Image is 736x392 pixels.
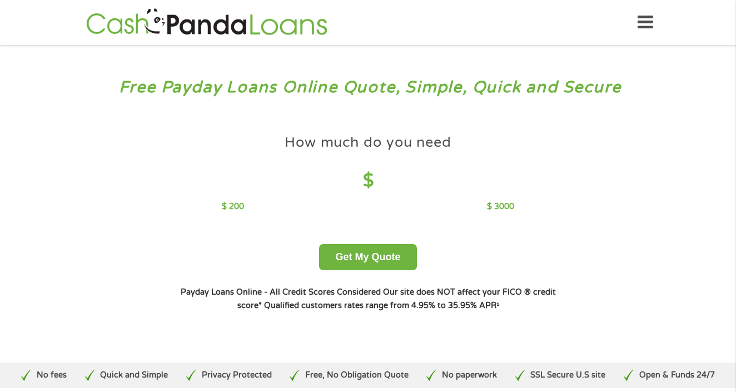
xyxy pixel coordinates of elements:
h4: How much do you need [285,133,451,152]
p: Free, No Obligation Quote [305,369,409,381]
p: No paperwork [442,369,497,381]
strong: Payday Loans Online - All Credit Scores Considered [181,287,381,297]
p: Privacy Protected [202,369,272,381]
img: GetLoanNow Logo [83,7,331,38]
p: SSL Secure U.S site [530,369,605,381]
p: Open & Funds 24/7 [639,369,715,381]
h4: $ [222,170,514,192]
p: $ 3000 [487,201,514,213]
button: Get My Quote [319,244,416,270]
p: No fees [37,369,67,381]
p: Quick and Simple [100,369,168,381]
p: $ 200 [222,201,244,213]
h3: Free Payday Loans Online Quote, Simple, Quick and Secure [32,77,704,98]
strong: Our site does NOT affect your FICO ® credit score* [237,287,556,310]
strong: Qualified customers rates range from 4.95% to 35.95% APR¹ [264,301,499,310]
